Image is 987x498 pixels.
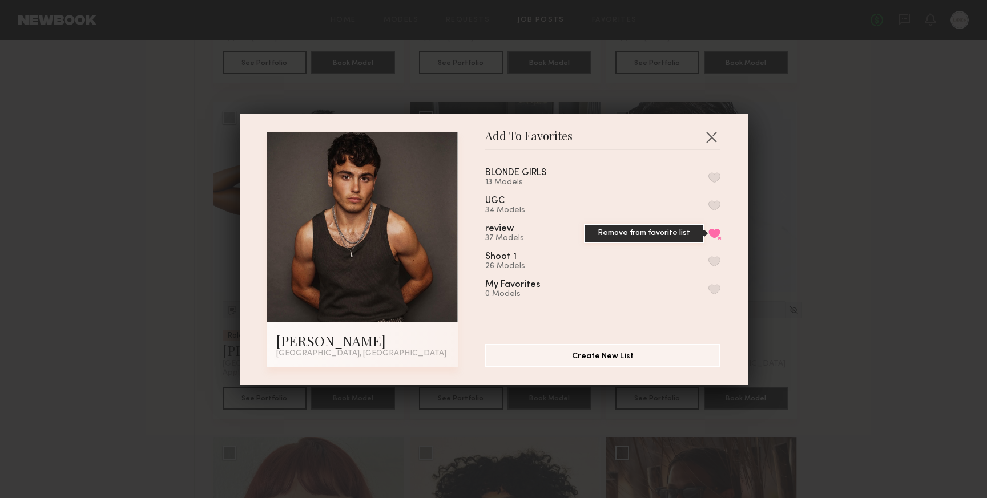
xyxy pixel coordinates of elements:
div: 37 Models [485,234,541,243]
button: Close [702,128,720,146]
div: BLONDE GIRLS [485,168,546,178]
div: 13 Models [485,178,574,187]
div: Shoot 1 [485,252,517,262]
button: Create New List [485,344,720,367]
div: 34 Models [485,206,532,215]
div: [GEOGRAPHIC_DATA], [GEOGRAPHIC_DATA] [276,350,449,358]
div: review [485,224,514,234]
div: 0 Models [485,290,568,299]
button: Remove from favorite list [708,228,720,238]
div: [PERSON_NAME] [276,331,449,350]
span: Add To Favorites [485,132,573,149]
div: UGC [485,196,505,206]
div: My Favorites [485,280,541,290]
div: 26 Models [485,262,544,271]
